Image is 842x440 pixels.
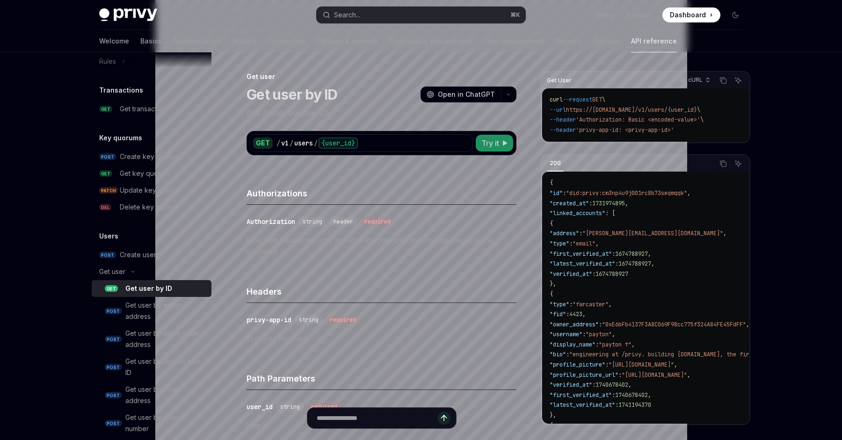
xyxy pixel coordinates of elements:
div: required [361,217,394,226]
a: Demo [595,10,614,20]
a: GETGet key quorum [92,165,211,182]
span: "display_name" [550,341,595,348]
span: header [334,218,353,225]
span: : [ [605,209,615,217]
span: "did:privy:cm3np4u9j001rc8b73seqmqqk" [566,189,687,197]
p: Get a user by user ID. [247,107,516,120]
div: user_id [247,402,273,411]
span: }, [550,411,556,419]
span: "[URL][DOMAIN_NAME]" [622,371,687,379]
span: 1674788927 [595,270,628,278]
a: PATCHUpdate key quorum [92,182,211,199]
span: POST [105,336,122,343]
span: Try it [481,137,499,149]
a: User management [485,30,544,52]
button: Copy the contents from the code block [717,158,729,170]
span: \ [700,116,704,123]
span: 1674788927 [615,250,648,258]
div: 200 [547,158,564,169]
h5: Users [99,231,118,242]
span: --header [550,116,576,123]
span: GET [99,106,112,113]
span: --header [550,126,576,134]
a: POSTGet user by wallet address [92,297,211,325]
span: , [687,189,690,197]
span: 'Authorization: Basic <encoded-value>' [576,116,700,123]
span: "bio" [550,351,566,358]
span: curl [550,96,563,103]
span: https://[DOMAIN_NAME]/v1/users/{user_id} [566,106,697,114]
a: Transaction management [389,30,473,52]
span: \ [602,96,605,103]
span: : [566,351,569,358]
a: Security [556,30,582,52]
span: }, [550,280,556,288]
span: "first_verified_at" [550,391,612,399]
span: Dashboard [670,10,706,20]
button: Toggle dark mode [728,7,743,22]
a: Authentication [173,30,221,52]
span: "first_verified_at" [550,250,612,258]
span: 1674788927 [618,260,651,267]
span: { [550,179,553,187]
span: : [569,240,573,247]
span: POST [105,420,122,427]
span: , [609,301,612,308]
span: : [579,230,582,237]
input: Ask a question... [317,408,437,428]
span: "address" [550,230,579,237]
span: , [625,200,628,207]
span: "email" [573,240,595,247]
div: Authorization [247,217,295,226]
span: POST [99,252,116,259]
span: "latest_verified_at" [550,260,615,267]
span: --request [563,96,592,103]
span: : [615,260,618,267]
div: Get user by phone number [125,412,206,434]
a: POSTGet user by custom auth ID [92,353,211,381]
span: { [550,220,553,227]
span: , [648,250,651,258]
a: Dashboard [662,7,720,22]
p: Basic Auth header with your app ID as the username and your app secret as the password. [247,235,516,257]
span: { [550,290,553,298]
span: "linked_accounts" [550,209,605,217]
span: "farcaster" [573,301,609,308]
h5: Key quorums [99,132,142,144]
a: API reference [631,30,677,52]
h4: Headers [247,285,516,298]
span: "latest_verified_at" [550,401,615,409]
span: GET [105,285,118,292]
span: 4423 [569,310,582,318]
span: "profile_picture" [550,361,605,368]
span: , [582,310,586,318]
span: "verified_at" [550,381,592,389]
a: POSTCreate key quorum [92,148,211,165]
span: "created_at" [550,200,589,207]
div: Get user by email address [125,384,206,406]
span: "owner_address" [550,321,599,328]
span: "username" [550,331,582,338]
button: Try it [476,135,513,151]
div: required [326,315,360,325]
div: / [276,138,280,148]
button: Ask AI [732,158,744,170]
h4: Authorizations [247,187,516,200]
div: privy-app-id [247,315,291,325]
div: Create key quorum [120,151,180,162]
span: : [605,361,609,368]
div: / [314,138,318,148]
a: POSTGet user by email address [92,381,211,409]
span: : [612,391,615,399]
div: Update key quorum [120,185,181,196]
span: string [280,403,300,411]
span: POST [105,308,122,315]
button: cURL [675,72,714,88]
span: ⌘ K [510,11,520,19]
span: POST [105,364,122,371]
span: : [582,331,586,338]
span: , [612,331,615,338]
button: Open search [316,7,526,23]
span: "0xE6bFb4137F3A8C069F98cc775f324A84FE45FdFF" [602,321,746,328]
div: users [294,138,313,148]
